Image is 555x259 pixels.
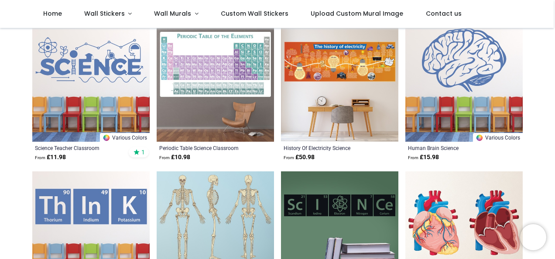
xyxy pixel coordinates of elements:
span: 1 [141,148,145,156]
span: From [35,155,45,160]
a: Human Brain Science [408,144,497,151]
span: Upload Custom Mural Image [311,9,403,18]
strong: £ 15.98 [408,153,439,162]
span: Custom Wall Stickers [221,9,288,18]
a: Various Colors [100,133,150,142]
img: Color Wheel [103,134,110,142]
img: History Of Electricity Science Classroom Wall Sticker [281,25,398,142]
span: Wall Murals [154,9,191,18]
a: History Of Electricity Science Classroom [284,144,373,151]
a: Science Teacher Classroom [35,144,124,151]
img: Science Teacher Classroom Wall Sticker [32,25,150,142]
span: From [408,155,418,160]
a: Various Colors [473,133,523,142]
span: From [284,155,294,160]
img: Human Brain Science Wall Sticker [405,25,523,142]
strong: £ 10.98 [159,153,190,162]
span: Wall Stickers [84,9,125,18]
img: Color Wheel [476,134,483,142]
span: Contact us [426,9,462,18]
strong: £ 50.98 [284,153,315,162]
strong: £ 11.98 [35,153,66,162]
a: Periodic Table Science Classroom [159,144,249,151]
iframe: Brevo live chat [520,224,546,250]
span: Home [43,9,62,18]
span: From [159,155,170,160]
img: Periodic Table Science Classroom Wall Sticker [157,25,274,142]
